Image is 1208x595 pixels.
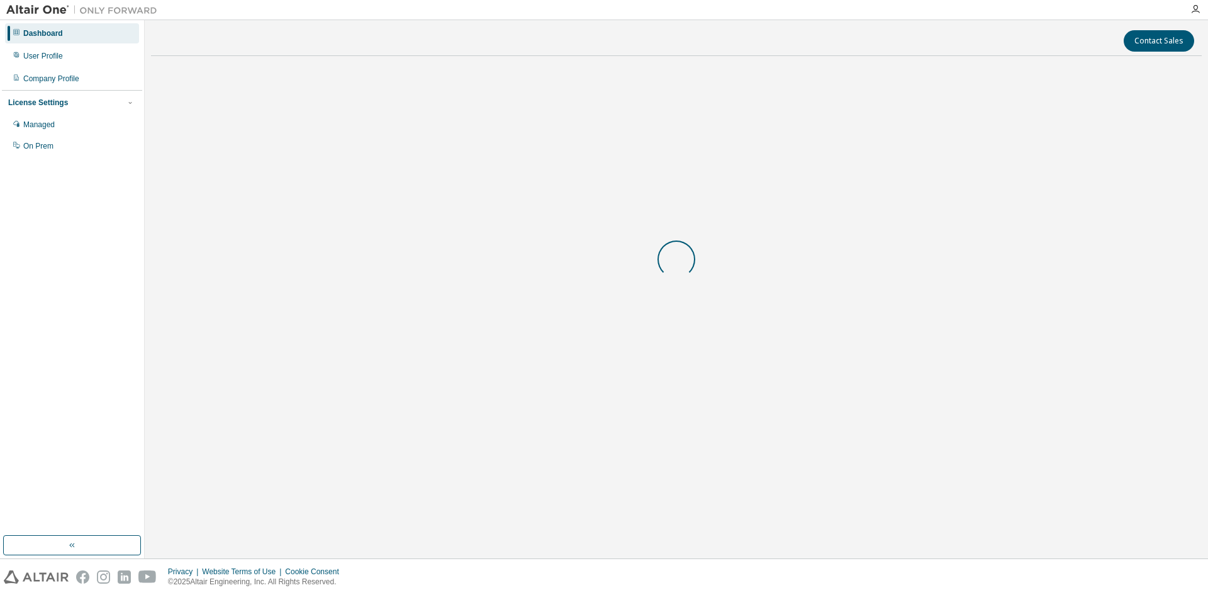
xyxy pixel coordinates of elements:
img: youtube.svg [138,570,157,584]
div: Privacy [168,567,202,577]
div: Company Profile [23,74,79,84]
div: Dashboard [23,28,63,38]
div: User Profile [23,51,63,61]
img: instagram.svg [97,570,110,584]
img: Altair One [6,4,164,16]
div: On Prem [23,141,53,151]
div: Managed [23,120,55,130]
img: facebook.svg [76,570,89,584]
img: linkedin.svg [118,570,131,584]
button: Contact Sales [1124,30,1194,52]
img: altair_logo.svg [4,570,69,584]
div: License Settings [8,98,68,108]
p: © 2025 Altair Engineering, Inc. All Rights Reserved. [168,577,347,587]
div: Cookie Consent [285,567,346,577]
div: Website Terms of Use [202,567,285,577]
